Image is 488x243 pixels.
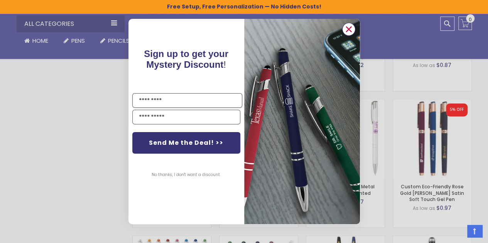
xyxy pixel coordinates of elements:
input: YOUR EMAIL [132,110,240,124]
button: Send Me the Deal! >> [132,132,240,154]
img: 081b18bf-2f98-4675-a917-09431eb06994.jpeg [244,19,360,224]
span: Sign up to get your Mystery Discount [144,49,228,70]
span: ! [144,49,228,70]
button: Close dialog [342,23,355,36]
button: No thanks, I don't want a discount. [148,165,225,184]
